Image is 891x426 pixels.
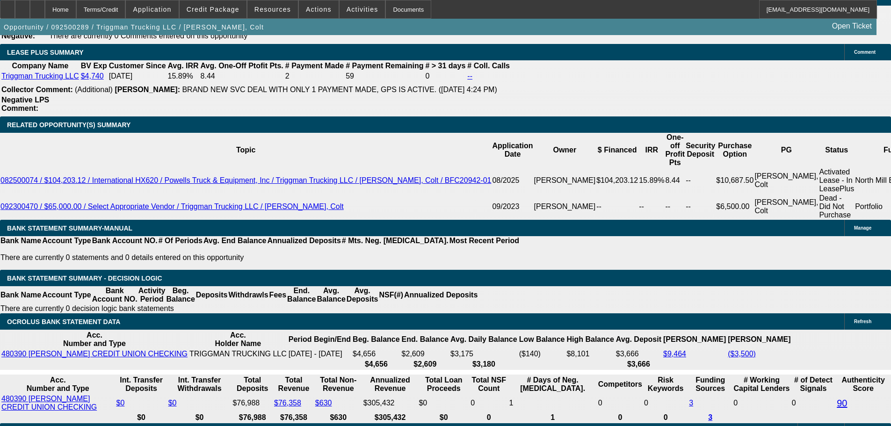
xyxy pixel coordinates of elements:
th: Withdrawls [228,286,268,304]
th: High Balance [566,331,614,348]
a: 3 [708,413,712,421]
span: RELATED OPPORTUNITY(S) SUMMARY [7,121,130,129]
th: End. Balance [287,286,316,304]
th: Beg. Balance [352,331,400,348]
td: ($140) [519,349,565,359]
td: $8,101 [566,349,614,359]
th: Fees [269,286,287,304]
b: Company Name [12,62,68,70]
td: 09/2023 [492,194,533,220]
span: BANK STATEMENT SUMMARY-MANUAL [7,224,132,232]
span: Actions [306,6,332,13]
th: One-off Profit Pts [665,133,685,167]
th: Competitors [598,375,643,393]
th: Avg. Deposit [616,331,662,348]
th: Purchase Option [716,133,754,167]
b: Avg. One-Off Ptofit Pts. [201,62,283,70]
button: Actions [299,0,339,18]
th: $0 [116,413,167,422]
th: $0 [168,413,232,422]
td: $2,609 [401,349,449,359]
th: Acc. Number and Type [1,375,115,393]
th: 0 [644,413,688,422]
a: Open Ticket [828,18,876,34]
td: [PERSON_NAME] [534,194,596,220]
th: $76,358 [274,413,314,422]
span: Activities [347,6,378,13]
th: Account Type [42,286,92,304]
b: [PERSON_NAME]: [115,86,180,94]
th: 0 [470,413,507,422]
span: Comment [854,50,876,55]
th: $305,432 [363,413,418,422]
th: Low Balance [519,331,565,348]
button: Activities [340,0,385,18]
button: Credit Package [180,0,246,18]
td: $0 [418,394,469,412]
b: BV Exp [81,62,107,70]
span: (Additional) [75,86,113,94]
td: [PERSON_NAME] [534,167,596,194]
th: Bank Account NO. [92,236,158,245]
button: Resources [247,0,298,18]
span: Opportunity / 092500289 / Triggman Trucking LLC / [PERSON_NAME], Colt [4,23,264,31]
th: # of Detect Signals [791,375,835,393]
th: Owner [534,133,596,167]
td: 15.89% [167,72,199,81]
td: [DATE] - [DATE] [288,349,351,359]
th: Status [819,133,855,167]
td: -- [638,194,665,220]
th: Avg. Deposits [346,286,379,304]
td: 8.44 [200,72,284,81]
td: 1 [508,394,596,412]
td: $4,656 [352,349,400,359]
th: NSF(#) [378,286,404,304]
th: Deposits [196,286,228,304]
th: IRR [638,133,665,167]
th: $630 [315,413,362,422]
th: Annualized Deposits [404,286,478,304]
td: 0 [791,394,835,412]
span: Resources [254,6,291,13]
th: $0 [418,413,469,422]
th: Account Type [42,236,92,245]
td: $76,988 [232,394,273,412]
button: Application [126,0,178,18]
th: Bank Account NO. [92,286,138,304]
a: Triggman Trucking LLC [1,72,79,80]
span: Refresh [854,319,871,324]
a: $0 [116,399,125,407]
a: 90 [837,398,847,408]
th: $76,988 [232,413,273,422]
th: Sum of the Total NSF Count and Total Overdraft Fee Count from Ocrolus [470,375,507,393]
a: 480390 [PERSON_NAME] CREDIT UNION CHECKING [1,350,188,358]
th: Annualized Revenue [363,375,418,393]
td: 59 [345,72,424,81]
a: 480390 [PERSON_NAME] CREDIT UNION CHECKING [1,395,97,411]
th: Total Loan Proceeds [418,375,469,393]
th: Funding Sources [688,375,732,393]
b: # Coll. Calls [467,62,510,70]
th: Acc. Holder Name [189,331,287,348]
td: -- [665,194,685,220]
p: There are currently 0 statements and 0 details entered on this opportunity [0,253,519,262]
div: $305,432 [363,399,417,407]
th: Risk Keywords [644,375,688,393]
th: # Working Capital Lenders [733,375,790,393]
a: 082500074 / $104,203.12 / International HX620 / Powells Truck & Equipment, Inc / Triggman Truckin... [0,176,491,184]
td: Activated Lease - In LeasePlus [819,167,855,194]
th: [PERSON_NAME] [727,331,791,348]
a: $76,358 [274,399,301,407]
b: Negative LPS Comment: [1,96,49,112]
td: 15.89% [638,167,665,194]
th: Application Date [492,133,533,167]
th: Total Deposits [232,375,273,393]
th: Authenticity Score [836,375,890,393]
td: $3,666 [616,349,662,359]
td: 8.44 [665,167,685,194]
td: 0 [425,72,466,81]
th: Total Non-Revenue [315,375,362,393]
th: Int. Transfer Deposits [116,375,167,393]
td: $104,203.12 [596,167,638,194]
th: $4,656 [352,360,400,369]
